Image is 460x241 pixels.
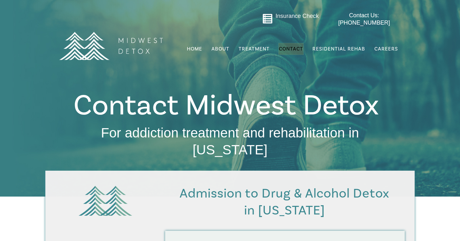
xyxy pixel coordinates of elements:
a: About [211,43,230,55]
a: Contact Us: [PHONE_NUMBER] [326,12,402,27]
a: Insurance Check [276,13,319,19]
a: Residential Rehab [312,43,366,55]
span: Careers [374,46,398,52]
a: Go to midwestdetox.com/message-form-page/ [262,13,273,26]
a: Treatment [238,43,270,55]
a: Contact [278,43,304,55]
span: Contact [279,46,303,51]
span: Residential Rehab [312,46,365,52]
span: Home [187,46,202,52]
span: For addiction treatment and rehabilitation in [US_STATE] [101,125,359,157]
img: MD Logo Horitzontal white-01 (1) (1) [55,18,167,74]
span: Treatment [239,46,270,51]
span: About [211,46,229,51]
span: Contact Us: [PHONE_NUMBER] [338,12,390,26]
a: Home [186,43,203,55]
span: Contact Midwest Detox [73,87,379,124]
a: Careers [374,43,399,55]
span: Admission to Drug & Alcohol Detox in [US_STATE] [180,185,389,219]
img: green tree logo-01 (1) [75,181,136,221]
